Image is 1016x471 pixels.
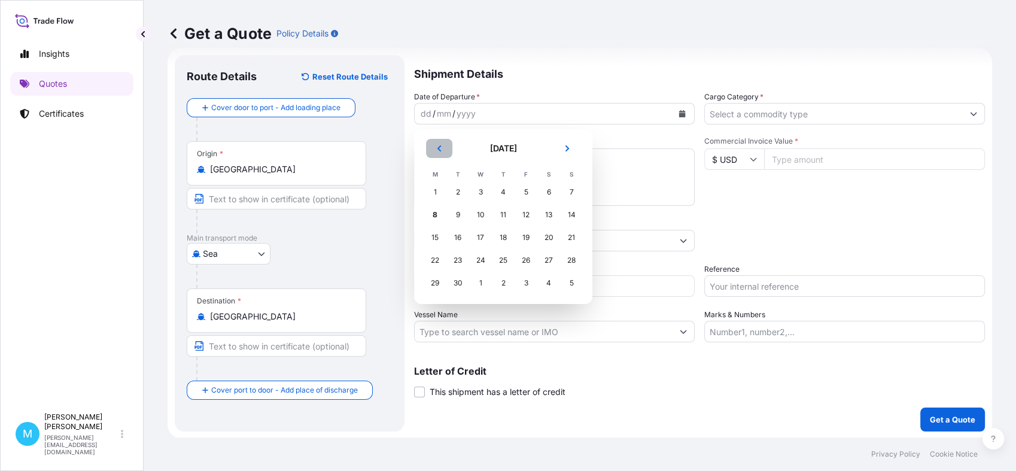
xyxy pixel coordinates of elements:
[424,168,583,294] table: September 2025
[515,227,537,248] div: Friday 19 September 2025
[492,168,515,181] th: T
[515,168,537,181] th: F
[492,181,514,203] div: Thursday 4 September 2025
[561,272,582,294] div: Sunday 5 October 2025
[447,181,469,203] div: Tuesday 2 September 2025
[492,227,514,248] div: Thursday 18 September 2025
[424,139,583,294] div: September 2025
[447,204,469,226] div: Tuesday 9 September 2025
[424,250,446,271] div: Monday 22 September 2025
[561,227,582,248] div: Sunday 21 September 2025
[470,227,491,248] div: Wednesday 17 September 2025
[424,181,446,203] div: Monday 1 September 2025
[414,55,985,91] p: Shipment Details
[470,250,491,271] div: Wednesday 24 September 2025
[414,129,592,304] section: Calendar
[561,250,582,271] div: Sunday 28 September 2025
[470,181,491,203] div: Wednesday 3 September 2025
[168,24,272,43] p: Get a Quote
[492,250,514,271] div: Thursday 25 September 2025
[447,227,469,248] div: Tuesday 16 September 2025
[515,204,537,226] div: Friday 12 September 2025
[470,272,491,294] div: Wednesday 1 October 2025
[515,181,537,203] div: Friday 5 September 2025
[276,28,328,39] p: Policy Details
[538,204,559,226] div: Saturday 13 September 2025
[537,168,560,181] th: S
[515,250,537,271] div: Friday 26 September 2025
[561,181,582,203] div: Sunday 7 September 2025
[446,168,469,181] th: T
[492,204,514,226] div: Thursday 11 September 2025
[515,272,537,294] div: Friday 3 October 2025
[460,142,547,154] h2: [DATE]
[538,227,559,248] div: Saturday 20 September 2025
[538,250,559,271] div: Saturday 27 September 2025
[470,204,491,226] div: Wednesday 10 September 2025
[560,168,583,181] th: S
[424,227,446,248] div: Monday 15 September 2025
[424,168,446,181] th: M
[538,181,559,203] div: Saturday 6 September 2025
[424,272,446,294] div: Monday 29 September 2025
[561,204,582,226] div: Sunday 14 September 2025
[538,272,559,294] div: Saturday 4 October 2025
[469,168,492,181] th: W
[424,204,446,226] div: Today, Monday 8 September 2025
[426,139,452,158] button: Previous
[447,250,469,271] div: Tuesday 23 September 2025
[447,272,469,294] div: Tuesday 30 September 2025
[492,272,514,294] div: Thursday 2 October 2025
[554,139,580,158] button: Next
